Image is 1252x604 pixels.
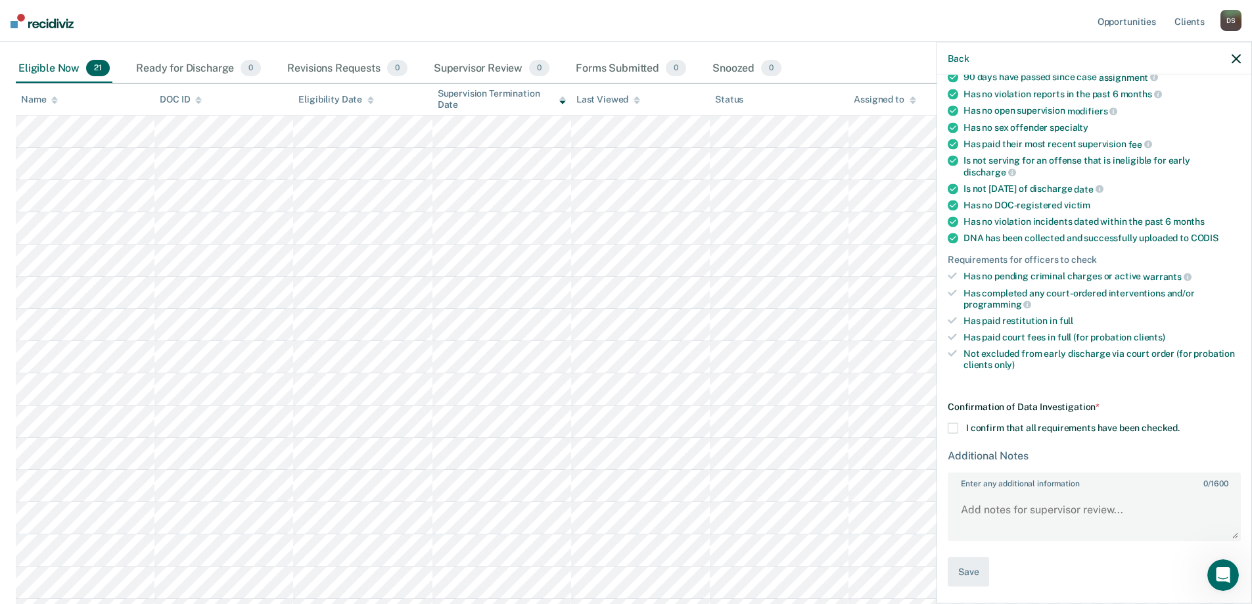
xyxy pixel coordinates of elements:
[963,166,1016,177] span: discharge
[963,138,1241,150] div: Has paid their most recent supervision
[966,423,1180,433] span: I confirm that all requirements have been checked.
[1074,183,1103,194] span: date
[1067,105,1118,116] span: modifiers
[21,94,58,105] div: Name
[241,60,261,77] span: 0
[948,53,969,64] button: Back
[710,55,784,83] div: Snoozed
[963,271,1241,283] div: Has no pending criminal charges or active
[298,94,374,105] div: Eligibility Date
[576,94,640,105] div: Last Viewed
[761,60,781,77] span: 0
[1207,559,1239,591] iframe: Intercom live chat
[160,94,202,105] div: DOC ID
[963,299,1031,310] span: programming
[1143,271,1192,281] span: warrants
[948,254,1241,266] div: Requirements for officers to check
[963,200,1241,211] div: Has no DOC-registered
[963,348,1241,370] div: Not excluded from early discharge via court order (for probation clients
[715,94,743,105] div: Status
[963,71,1241,83] div: 90 days have passed since case
[963,122,1241,133] div: Has no sex offender
[16,55,112,83] div: Eligible Now
[963,105,1241,117] div: Has no open supervision
[949,474,1240,488] label: Enter any additional information
[1220,10,1241,31] div: D S
[1173,216,1205,227] span: months
[948,557,989,587] button: Save
[1121,89,1162,99] span: months
[438,88,566,110] div: Supervision Termination Date
[963,233,1241,244] div: DNA has been collected and successfully uploaded to
[994,359,1015,369] span: only)
[1099,72,1158,82] span: assignment
[86,60,110,77] span: 21
[963,331,1241,342] div: Has paid court fees in full (for probation
[11,14,74,28] img: Recidiviz
[285,55,409,83] div: Revisions Requests
[1203,479,1208,488] span: 0
[1134,331,1165,342] span: clients)
[133,55,264,83] div: Ready for Discharge
[963,155,1241,177] div: Is not serving for an offense that is ineligible for early
[963,216,1241,227] div: Has no violation incidents dated within the past 6
[963,315,1241,327] div: Has paid restitution in
[387,60,407,77] span: 0
[948,450,1241,462] div: Additional Notes
[948,402,1241,413] div: Confirmation of Data Investigation
[573,55,689,83] div: Forms Submitted
[529,60,549,77] span: 0
[1059,315,1073,326] span: full
[1050,122,1088,132] span: specialty
[963,183,1241,195] div: Is not [DATE] of discharge
[963,287,1241,310] div: Has completed any court-ordered interventions and/or
[854,94,916,105] div: Assigned to
[963,88,1241,100] div: Has no violation reports in the past 6
[1203,479,1228,488] span: / 1600
[431,55,553,83] div: Supervisor Review
[1191,233,1218,243] span: CODIS
[1128,139,1152,149] span: fee
[666,60,686,77] span: 0
[1064,200,1090,210] span: victim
